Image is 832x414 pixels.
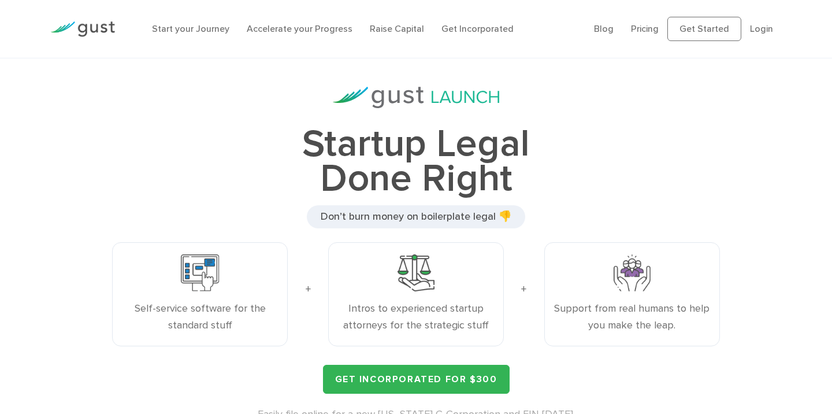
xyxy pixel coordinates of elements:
a: Login [750,23,773,34]
a: Get Started [667,17,741,41]
p: + [521,282,526,298]
a: Accelerate your Progress [247,23,352,34]
p: + [306,282,311,298]
p: Don’t burn money on boilerplate legal 👎 [307,205,525,228]
a: Start your Journey [152,23,229,34]
a: Raise Capital [370,23,424,34]
img: feature-1.png [181,254,220,291]
p: Support from real humans to help you make the leap. [554,301,710,334]
p: Self-service software for the standard stuff [122,301,278,334]
img: Gust Launch Logo [333,87,499,108]
img: Gust Logo [50,21,115,37]
p: Intros to experienced startup attorneys for the strategic stuff [338,301,494,334]
a: Pricing [631,23,659,34]
img: feature-3.png [614,254,651,291]
a: Get Incorporated [441,23,514,34]
h1: Startup Legal Done Right [243,127,589,196]
img: Group-1398.png [398,254,434,291]
a: Get Incorporated for $300 [323,365,510,394]
a: Blog [594,23,614,34]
